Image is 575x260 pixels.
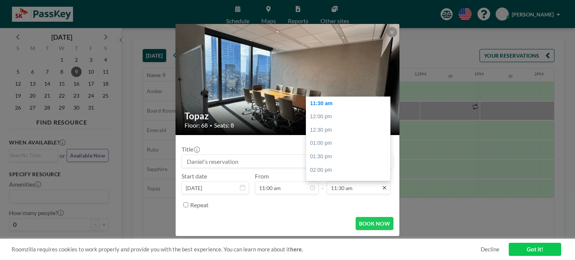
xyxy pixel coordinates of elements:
span: - [322,175,324,192]
div: 12:30 pm [306,123,394,137]
input: Daniel's reservation [182,155,393,168]
a: here. [290,246,303,253]
button: BOOK NOW [356,217,393,230]
label: Title [182,146,199,153]
span: • [210,123,212,128]
div: 11:30 am [306,97,394,110]
a: Decline [481,246,499,253]
label: Repeat [190,201,209,209]
a: Got it! [509,243,561,256]
span: Roomzilla requires cookies to work properly and provide you with the best experience. You can lea... [12,246,481,253]
span: Floor: 68 [185,122,208,129]
div: 12:00 pm [306,110,394,123]
label: Start date [182,172,207,180]
img: 537.gif [176,16,400,143]
div: 02:00 pm [306,163,394,177]
h2: Topaz [185,110,391,122]
div: 01:00 pm [306,137,394,150]
label: From [255,172,269,180]
div: 02:30 pm [306,177,394,190]
div: 01:30 pm [306,150,394,163]
span: Seats: 8 [214,122,234,129]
